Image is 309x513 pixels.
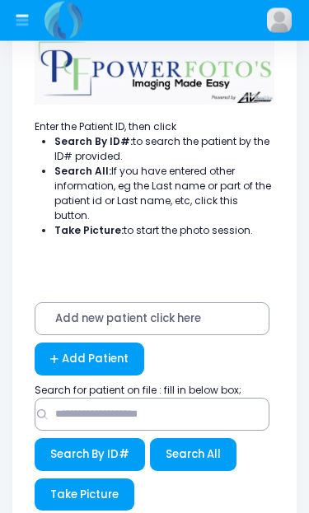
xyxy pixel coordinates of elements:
span: Search All [166,447,221,463]
strong: Search By ID#: [54,135,133,149]
span: Search for patient on file : fill in below box; [35,384,241,398]
strong: Search All: [54,165,111,179]
button: Search All [150,439,236,472]
li: to start the photo session. [54,224,274,239]
img: Logo [27,32,282,105]
button: Search By ID# [35,439,145,472]
a: Add Patient [35,343,144,376]
span: Add new patient click here [35,303,269,336]
img: image [267,8,292,33]
button: Take Picture [35,479,134,512]
span: Search By ID# [50,447,129,463]
strong: Take Picture: [54,224,124,238]
span: Enter the Patient ID, then click [35,120,176,134]
li: If you have entered other information, eg the Last name or part of the patient id or Last name, e... [54,165,274,224]
li: to search the patient by the ID# provided. [54,135,274,165]
span: Take Picture [50,487,119,503]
